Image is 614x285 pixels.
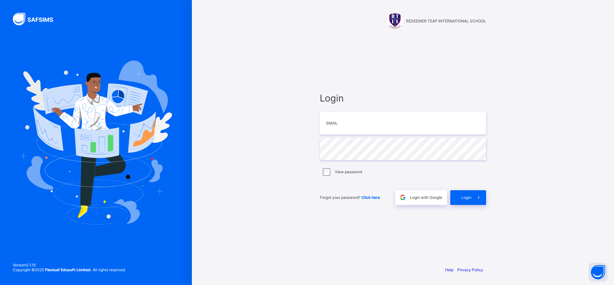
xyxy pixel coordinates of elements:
span: REDEEMER TEAP INTERNATIONAL SCHOOL [406,19,486,23]
strong: Flexisaf Edusoft Limited. [45,267,92,272]
span: Login [461,195,471,200]
a: Privacy Policy [457,267,483,272]
span: Version 0.1.19 [13,263,126,267]
a: Click here [361,195,380,200]
img: SAFSIMS Logo [13,13,61,25]
span: Login with Google [410,195,442,200]
img: Hero Image [20,61,172,224]
button: Open asap [588,263,608,282]
label: View password [335,169,362,174]
img: google.396cfc9801f0270233282035f929180a.svg [399,194,406,201]
span: Login [320,93,486,104]
span: Copyright © 2025 All rights reserved. [13,267,126,272]
a: Help [445,267,453,272]
span: Forgot your password? [320,195,380,200]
